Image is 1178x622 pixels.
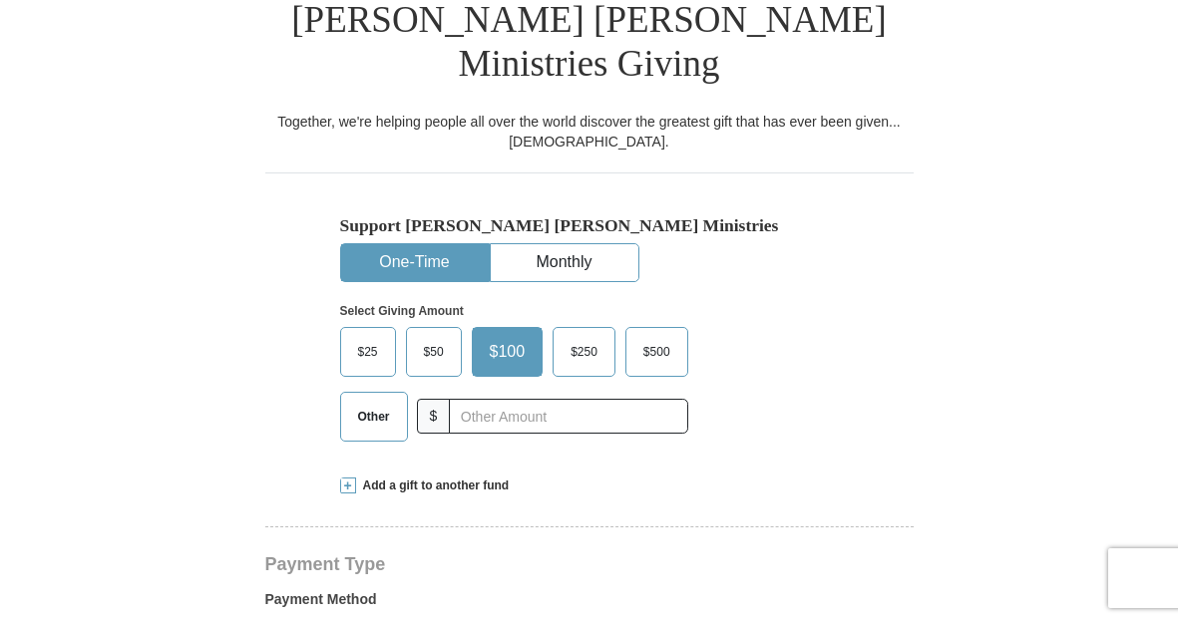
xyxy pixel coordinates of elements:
button: Monthly [491,244,638,281]
label: Payment Method [265,589,914,619]
span: $ [417,399,451,434]
span: $100 [480,337,536,367]
span: $250 [561,337,607,367]
strong: Select Giving Amount [340,304,464,318]
h4: Payment Type [265,556,914,572]
span: $25 [348,337,388,367]
span: $50 [414,337,454,367]
span: Other [348,402,400,432]
input: Other Amount [449,399,687,434]
span: $500 [633,337,680,367]
div: Together, we're helping people all over the world discover the greatest gift that has ever been g... [265,112,914,152]
button: One-Time [341,244,489,281]
span: Add a gift to another fund [356,477,510,494]
h5: Support [PERSON_NAME] [PERSON_NAME] Ministries [340,215,839,236]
